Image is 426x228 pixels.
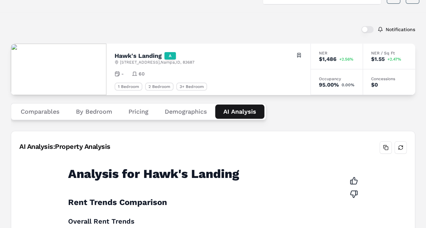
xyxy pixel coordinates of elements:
[68,197,350,208] h2: Rent Trends Comparison
[339,57,353,61] span: +2.56%
[371,77,407,81] div: Concessions
[68,105,120,119] button: By Bedroom
[120,105,157,119] button: Pricing
[371,51,407,55] div: NER / Sq Ft
[115,83,142,91] div: 1 Bedroom
[68,167,350,181] h1: Analysis for Hawk's Landing
[164,52,176,60] div: A
[387,57,401,61] span: +2.47%
[319,82,339,88] div: 95.00%
[319,51,354,55] div: NER
[176,83,207,91] div: 3+ Bedroom
[157,105,215,119] button: Demographics
[319,56,337,62] div: $1,486
[215,105,264,119] button: AI Analysis
[13,105,68,119] button: Comparables
[371,82,378,88] div: $0
[394,141,407,154] button: Refresh analysis
[371,56,385,62] div: $1.55
[139,70,145,77] span: 60
[145,83,174,91] div: 2 Bedroom
[19,142,110,151] div: AI Analysis: Property Analysis
[121,70,124,77] span: -
[386,27,415,32] label: Notifications
[380,141,392,154] button: Copy analysis
[319,77,354,81] div: Occupancy
[115,53,162,59] h2: Hawk's Landing
[68,216,350,227] h3: Overall Rent Trends
[120,60,195,65] span: [STREET_ADDRESS] , Nampa , ID , 83687
[342,83,354,87] span: 0.00%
